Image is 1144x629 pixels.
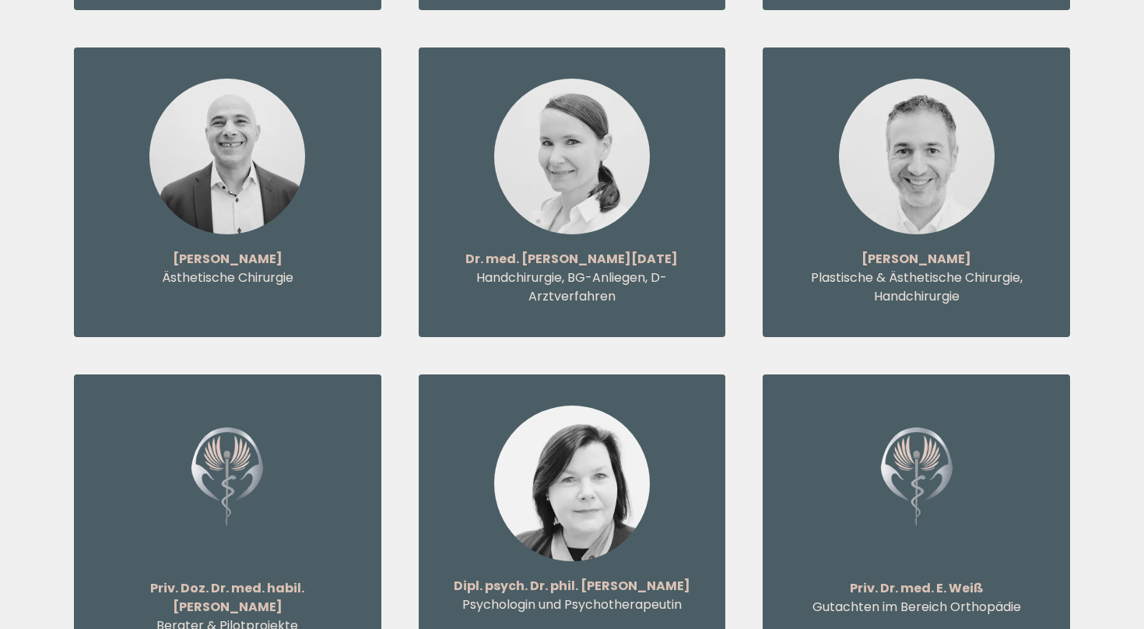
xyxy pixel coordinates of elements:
[794,598,1039,617] p: Gutachten im Bereich Orthopädie
[794,250,1039,269] p: [PERSON_NAME]
[794,269,1039,306] p: Plastische & Ästhetische Chirurgie, Handchirurgie
[839,79,995,234] img: Moritz Brill - Plastische & Ästhetische Chirurgie, Handchirurgie
[450,596,695,614] p: Psychologin und Psychotherapeutin
[150,579,304,616] strong: Priv. Doz. Dr. med. habil. [PERSON_NAME]
[450,269,695,306] p: Handchirurgie, BG-Anliegen, D-Arztverfahren
[149,79,305,234] img: Hassan Azi - Ästhetische Chirurgie
[105,269,350,287] p: Ästhetische Chirurgie
[850,579,984,597] strong: Priv. Dr. med. E. Weiß
[105,250,350,269] p: [PERSON_NAME]
[494,79,650,234] img: Dr. med. Susanne Freitag - Handchirurgie, BG-Anliegen, D-Arztverfahren
[494,406,650,561] img: Dipl. psych. Dr. phil. Carola Freigang - Psychologin und Psychotherapeutin
[465,250,678,268] strong: Dr. med. [PERSON_NAME][DATE]
[843,406,991,548] img: Priv. Dr. med. E. Weiß - Gutachten im Bereich Orthopädie
[454,577,690,595] strong: Dipl. psych. Dr. phil. [PERSON_NAME]
[153,406,301,548] img: Priv. Doz. Dr. med. habil. Michael Steen - Berater & Pilotprojekte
